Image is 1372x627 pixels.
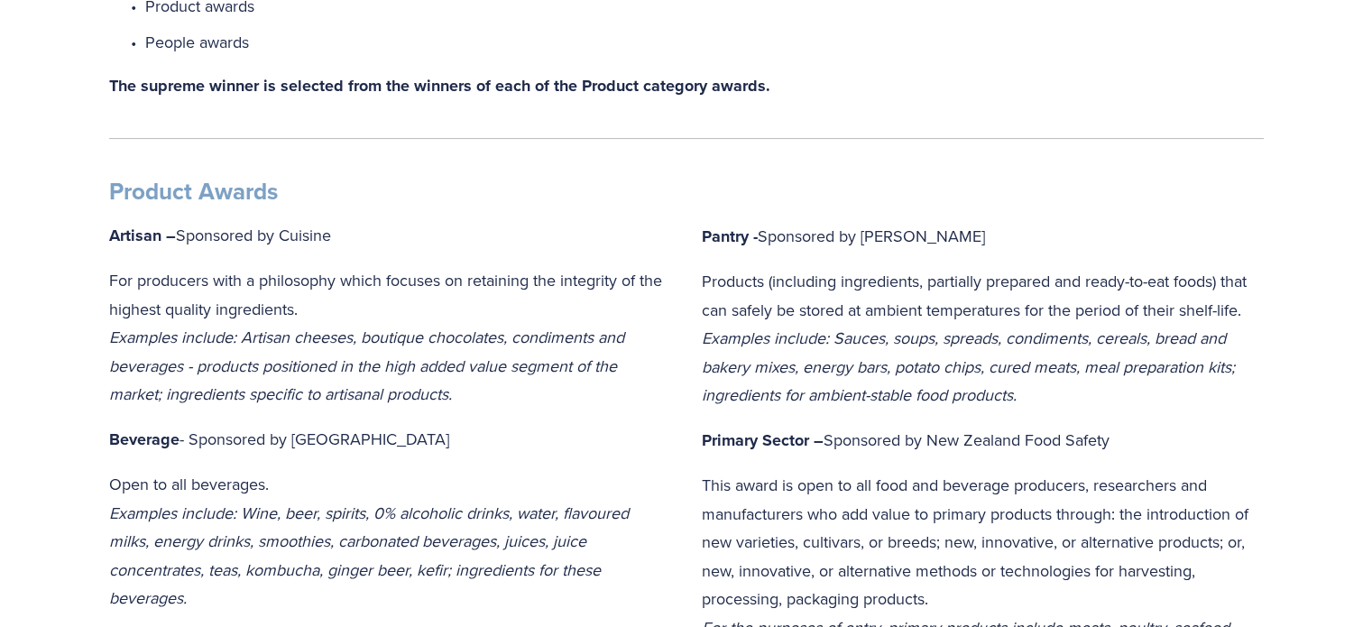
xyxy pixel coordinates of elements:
[109,74,770,97] strong: The supreme winner is selected from the winners of each of the Product category awards.
[702,429,824,452] strong: Primary Sector –
[702,225,758,248] strong: Pantry -
[109,428,180,451] strong: Beverage
[109,174,278,208] strong: Product Awards
[109,266,671,409] p: For producers with a philosophy which focuses on retaining the integrity of the highest quality i...
[702,426,1264,456] p: Sponsored by New Zealand Food Safety
[109,425,671,455] p: - Sponsored by [GEOGRAPHIC_DATA]
[109,224,176,247] strong: Artisan –
[109,326,629,405] em: Examples include: Artisan cheeses, boutique chocolates, condiments and beverages - products posit...
[145,28,1264,57] p: People awards
[702,222,1264,252] p: Sponsored by [PERSON_NAME]
[702,327,1239,406] em: Examples include: Sauces, soups, spreads, condiments, cereals, bread and bakery mixes, energy bar...
[702,267,1264,410] p: Products (including ingredients, partially prepared and ready-to-eat foods) that can safely be st...
[109,470,671,613] p: Open to all beverages.
[109,502,633,610] em: Examples include: Wine, beer, spirits, 0% alcoholic drinks, water, flavoured milks, energy drinks...
[109,221,671,251] p: Sponsored by Cuisine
